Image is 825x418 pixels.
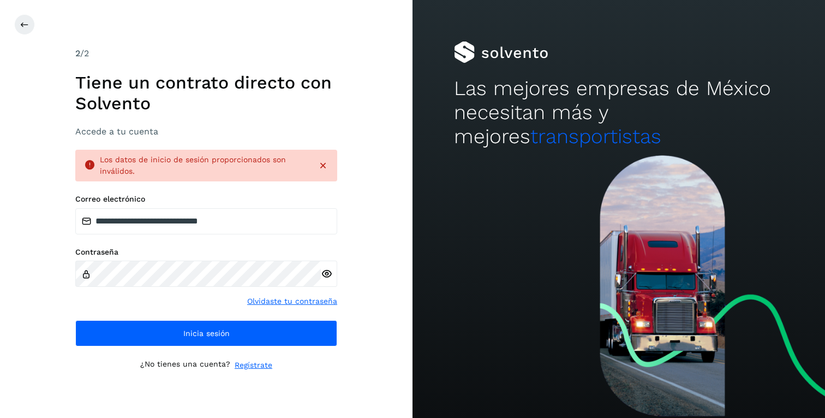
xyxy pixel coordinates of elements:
[235,360,272,371] a: Regístrate
[75,248,337,257] label: Contraseña
[247,296,337,307] a: Olvidaste tu contraseña
[75,320,337,346] button: Inicia sesión
[183,329,230,337] span: Inicia sesión
[75,72,337,114] h1: Tiene un contrato directo con Solvento
[75,195,337,204] label: Correo electrónico
[454,76,784,149] h2: Las mejores empresas de México necesitan más y mejores
[530,125,661,148] span: transportistas
[75,48,80,58] span: 2
[75,47,337,60] div: /2
[140,360,230,371] p: ¿No tienes una cuenta?
[100,154,309,177] div: Los datos de inicio de sesión proporcionados son inválidos.
[75,126,337,137] h3: Accede a tu cuenta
